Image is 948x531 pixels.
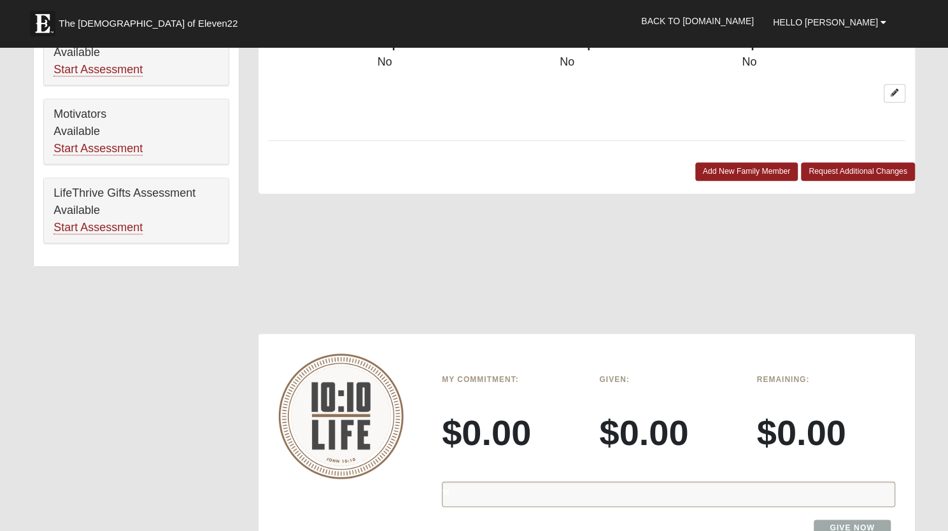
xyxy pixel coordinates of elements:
a: Back to [DOMAIN_NAME] [632,5,763,37]
span: Hello [PERSON_NAME] [773,17,878,27]
dd: No [560,54,723,71]
div: Motivators Available [44,99,229,164]
h6: Given: [599,375,737,384]
a: Start Assessment [53,63,143,76]
a: Add New Family Member [695,162,798,181]
h3: $0.00 [599,411,737,454]
h3: $0.00 [442,411,580,454]
img: Eleven22 logo [30,11,55,36]
dd: No [378,54,541,71]
a: Start Assessment [53,142,143,155]
a: Start Assessment [53,221,143,234]
h3: $0.00 [757,411,895,454]
div: Emotional Intelligence Available [44,20,229,85]
span: The [DEMOGRAPHIC_DATA] of Eleven22 [59,17,237,30]
h6: My Commitment: [442,375,580,384]
img: 10-10-Life-logo-round-no-scripture.png [278,353,404,478]
div: LifeThrive Gifts Assessment Available [44,178,229,243]
a: The [DEMOGRAPHIC_DATA] of Eleven22 [24,4,278,36]
dd: No [742,54,905,71]
a: Request Additional Changes [801,162,915,181]
h6: Remaining: [757,375,895,384]
a: Edit Erik Anderson [884,84,905,103]
a: Hello [PERSON_NAME] [763,6,896,38]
